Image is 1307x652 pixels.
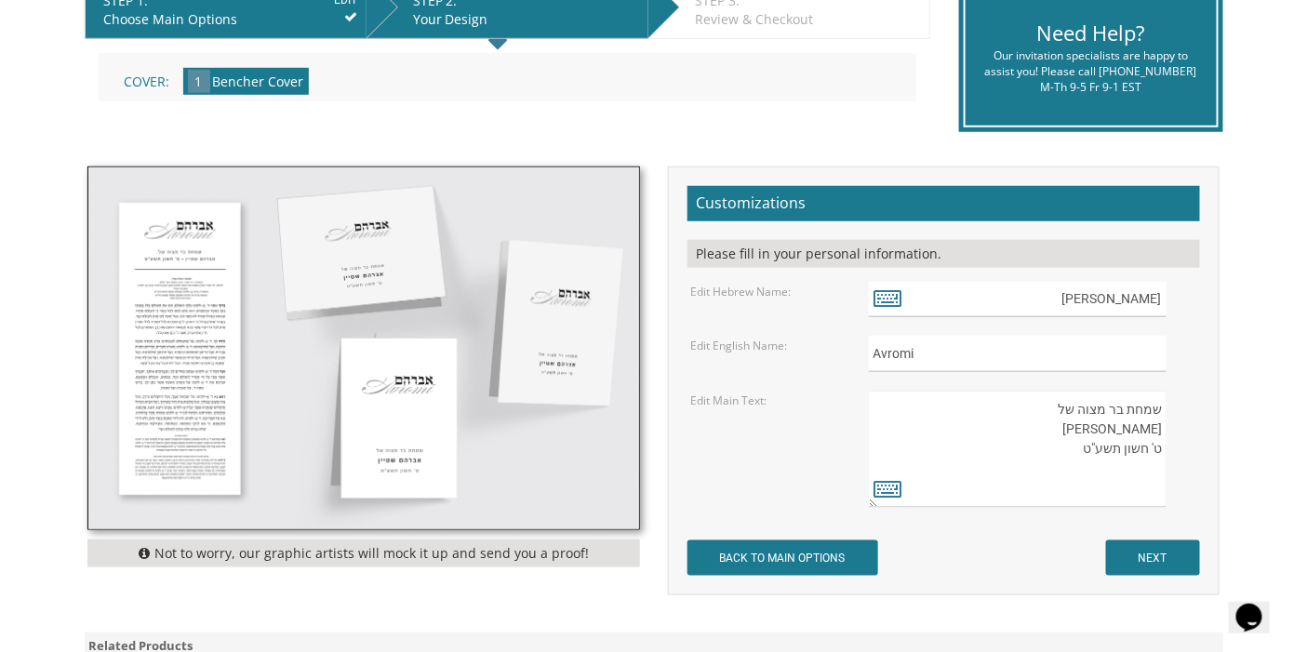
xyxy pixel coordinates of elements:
[690,393,767,408] label: Edit Main Text:
[87,539,639,567] div: Not to worry, our graphic artists will mock it up and send you a proof!
[695,10,920,29] div: Review & Checkout
[1229,578,1288,633] iframe: chat widget
[104,10,357,29] div: Choose Main Options
[869,391,1167,508] textarea: שמחת בר מצוה של [PERSON_NAME] ט' חשון תשע"ט
[125,73,170,90] span: Cover:
[980,47,1203,95] div: Our invitation specialists are happy to assist you! Please call [PHONE_NUMBER] M-Th 9-5 Fr 9-1 EST
[413,10,639,29] div: Your Design
[687,240,1200,268] div: Please fill in your personal information.
[690,338,787,353] label: Edit English Name:
[1106,540,1200,576] input: NEXT
[687,540,878,576] input: BACK TO MAIN OPTIONS
[188,70,210,93] span: 1
[88,167,638,529] img: cbstyle1.jpg
[687,186,1200,221] h2: Customizations
[213,73,304,90] span: Bencher Cover
[690,284,791,299] label: Edit Hebrew Name:
[980,19,1203,47] div: Need Help?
